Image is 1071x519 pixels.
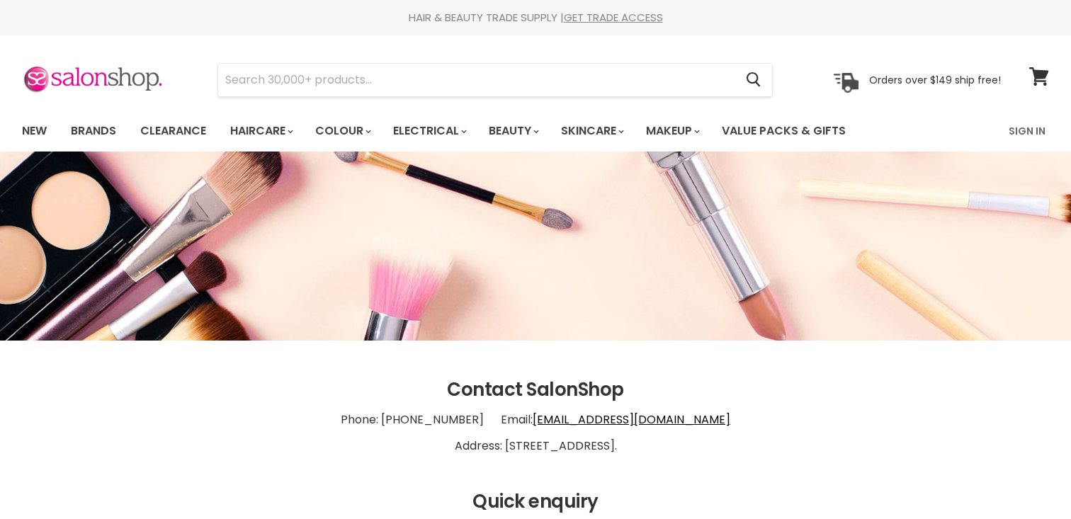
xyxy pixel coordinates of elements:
[564,10,663,25] a: GET TRADE ACCESS
[869,73,1001,86] p: Orders over $149 ship free!
[4,11,1067,25] div: HAIR & BEAUTY TRADE SUPPLY |
[635,116,708,146] a: Makeup
[4,110,1067,152] nav: Main
[735,64,772,96] button: Search
[382,116,475,146] a: Electrical
[22,380,1049,401] h2: Contact SalonShop
[533,411,730,428] a: [EMAIL_ADDRESS][DOMAIN_NAME]
[711,116,856,146] a: Value Packs & Gifts
[1000,452,1057,505] iframe: Gorgias live chat messenger
[11,110,929,152] ul: Main menu
[60,116,127,146] a: Brands
[130,116,217,146] a: Clearance
[22,401,1049,466] p: Phone: [PHONE_NUMBER] Email: Address: [STREET_ADDRESS].
[550,116,633,146] a: Skincare
[217,63,773,97] form: Product
[22,491,1049,513] h2: Quick enquiry
[220,116,302,146] a: Haircare
[218,64,735,96] input: Search
[478,116,548,146] a: Beauty
[305,116,380,146] a: Colour
[1000,116,1054,146] a: Sign In
[11,116,57,146] a: New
